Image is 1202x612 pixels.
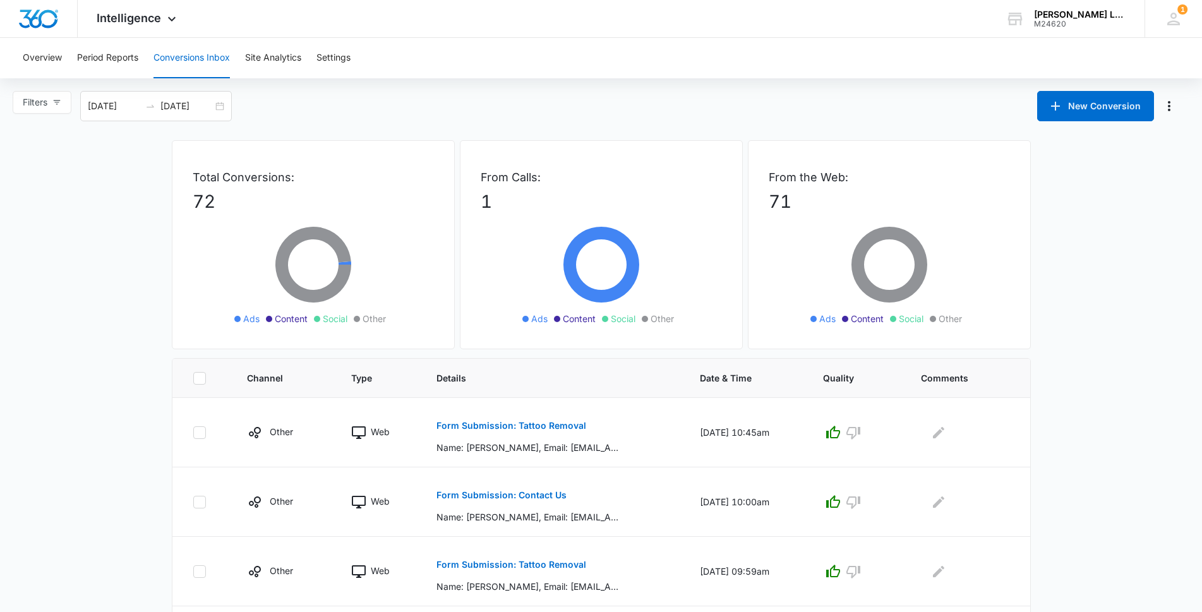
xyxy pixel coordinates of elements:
p: Total Conversions: [193,169,434,186]
span: Content [563,312,596,325]
button: Form Submission: Tattoo Removal [436,549,586,580]
p: Other [270,564,293,577]
span: Intelligence [97,11,161,25]
p: Web [371,425,390,438]
div: notifications count [1177,4,1187,15]
span: to [145,101,155,111]
p: From Calls: [481,169,722,186]
input: End date [160,99,213,113]
p: Name: [PERSON_NAME], Email: [EMAIL_ADDRESS][DOMAIN_NAME], Phone: [PHONE_NUMBER], Please Describe ... [436,441,620,454]
td: [DATE] 10:00am [685,467,808,537]
span: Type [351,371,388,385]
button: Site Analytics [245,38,301,78]
p: Form Submission: Contact Us [436,491,567,500]
span: Filters [23,95,47,109]
p: 71 [769,188,1010,215]
p: Other [270,495,293,508]
span: Social [899,312,923,325]
span: Date & Time [700,371,774,385]
span: Comments [921,371,992,385]
p: 72 [193,188,434,215]
button: New Conversion [1037,91,1154,121]
button: Form Submission: Contact Us [436,480,567,510]
span: Content [851,312,884,325]
button: Settings [316,38,351,78]
p: Name: [PERSON_NAME], Email: [EMAIL_ADDRESS][DOMAIN_NAME], Phone: [PHONE_NUMBER], Please Describe ... [436,580,620,593]
span: Other [651,312,674,325]
span: Channel [247,371,303,385]
p: Form Submission: Tattoo Removal [436,560,586,569]
p: Form Submission: Tattoo Removal [436,421,586,430]
p: Web [371,564,390,577]
button: Edit Comments [929,423,949,443]
span: Social [611,312,635,325]
p: 1 [481,188,722,215]
span: Ads [243,312,260,325]
td: [DATE] 10:45am [685,398,808,467]
span: Details [436,371,651,385]
button: Manage Numbers [1159,96,1179,116]
span: swap-right [145,101,155,111]
p: Web [371,495,390,508]
span: Content [275,312,308,325]
button: Filters [13,91,71,114]
button: Edit Comments [929,561,949,582]
input: Start date [88,99,140,113]
div: account name [1034,9,1126,20]
span: Quality [823,371,872,385]
span: Other [363,312,386,325]
p: From the Web: [769,169,1010,186]
span: Other [939,312,962,325]
p: Other [270,425,293,438]
button: Overview [23,38,62,78]
button: Conversions Inbox [153,38,230,78]
button: Form Submission: Tattoo Removal [436,411,586,441]
button: Edit Comments [929,492,949,512]
span: 1 [1177,4,1187,15]
span: Ads [531,312,548,325]
div: account id [1034,20,1126,28]
p: Name: [PERSON_NAME], Email: [EMAIL_ADDRESS][DOMAIN_NAME], Phone: [PHONE_NUMBER], Service Desired:... [436,510,620,524]
span: Social [323,312,347,325]
button: Period Reports [77,38,138,78]
span: Ads [819,312,836,325]
td: [DATE] 09:59am [685,537,808,606]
